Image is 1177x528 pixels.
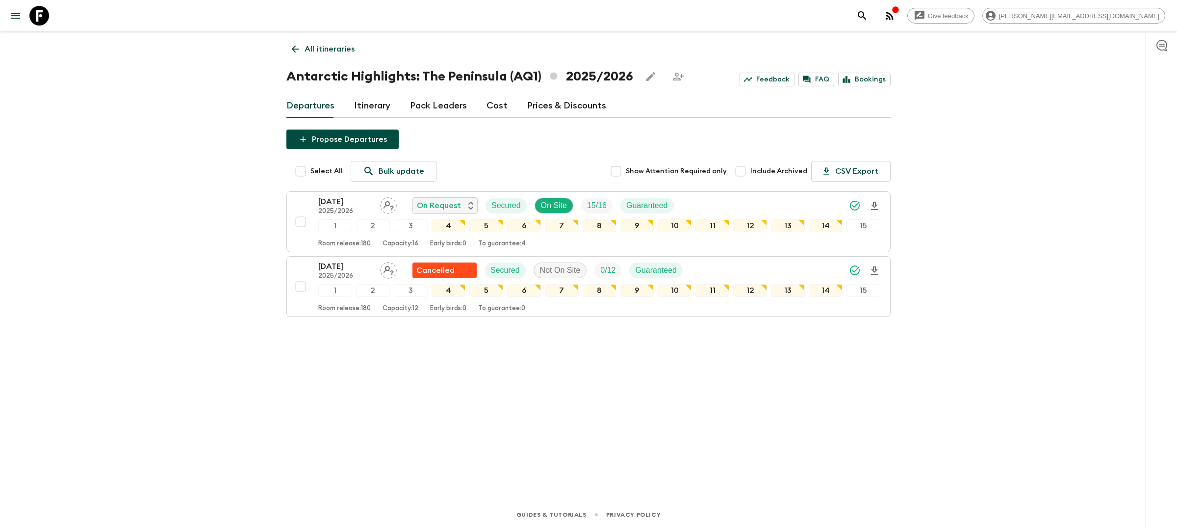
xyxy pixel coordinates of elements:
div: 11 [695,219,729,232]
p: All itineraries [305,43,355,55]
button: Edit this itinerary [641,67,661,86]
div: 1 [318,284,352,297]
a: Bulk update [351,161,436,182]
div: 6 [507,284,541,297]
p: Early birds: 0 [430,305,466,313]
button: [DATE]2025/2026Assign pack leaderOn RequestSecuredOn SiteTrip FillGuaranteed123456789101112131415... [286,191,891,252]
div: 12 [733,219,767,232]
a: Cost [486,94,508,118]
a: Departures [286,94,334,118]
div: Trip Fill [581,198,613,213]
div: 14 [809,284,843,297]
div: 3 [394,219,428,232]
div: 5 [469,284,503,297]
span: Select All [310,166,343,176]
a: Prices & Discounts [527,94,606,118]
div: Secured [485,263,526,278]
div: 12 [733,284,767,297]
div: 4 [432,219,465,232]
p: 2025/2026 [318,208,372,215]
p: On Site [541,200,567,211]
a: Privacy Policy [606,509,661,520]
span: [PERSON_NAME][EMAIL_ADDRESS][DOMAIN_NAME] [994,12,1165,20]
p: [DATE] [318,196,372,208]
a: Guides & Tutorials [516,509,587,520]
p: Guaranteed [635,264,677,276]
div: Not On Site [534,263,587,278]
p: To guarantee: 0 [478,305,525,313]
div: 1 [318,219,352,232]
button: Propose Departures [286,130,399,149]
div: 3 [394,284,428,297]
div: 15 [846,219,880,232]
span: Assign pack leader [380,200,397,208]
p: 15 / 16 [587,200,607,211]
div: 8 [583,219,616,232]
div: 5 [469,219,503,232]
p: To guarantee: 4 [478,240,526,248]
div: 14 [809,219,843,232]
p: Guaranteed [626,200,668,211]
a: All itineraries [286,39,360,59]
svg: Download Onboarding [869,200,880,212]
div: 4 [432,284,465,297]
p: Capacity: 12 [383,305,418,313]
a: Pack Leaders [410,94,467,118]
div: Trip Fill [594,263,621,278]
span: Give feedback [922,12,974,20]
p: Not On Site [540,264,581,276]
p: Bulk update [379,165,424,177]
svg: Synced Successfully [849,264,861,276]
div: 8 [583,284,616,297]
div: On Site [535,198,573,213]
div: 15 [846,284,880,297]
div: 10 [658,219,691,232]
p: Early birds: 0 [430,240,466,248]
p: Room release: 180 [318,305,371,313]
span: Share this itinerary [668,67,688,86]
p: Secured [490,264,520,276]
svg: Synced Successfully [849,200,861,211]
div: 2 [356,219,390,232]
h1: Antarctic Highlights: The Peninsula (AQ1) 2025/2026 [286,67,633,86]
p: Secured [491,200,521,211]
button: menu [6,6,26,26]
div: Secured [486,198,527,213]
p: Capacity: 16 [383,240,418,248]
p: Room release: 180 [318,240,371,248]
p: Cancelled [416,264,455,276]
a: Itinerary [354,94,390,118]
div: 13 [771,219,805,232]
div: [PERSON_NAME][EMAIL_ADDRESS][DOMAIN_NAME] [982,8,1165,24]
button: [DATE]2025/2026Assign pack leaderFlash Pack cancellationSecuredNot On SiteTrip FillGuaranteed1234... [286,256,891,317]
a: Give feedback [907,8,974,24]
div: 7 [545,284,579,297]
div: 2 [356,284,390,297]
button: search adventures [852,6,872,26]
p: 2025/2026 [318,272,372,280]
button: CSV Export [811,161,891,182]
div: 9 [620,284,654,297]
p: 0 / 12 [600,264,615,276]
span: Assign pack leader [380,265,397,273]
span: Include Archived [750,166,807,176]
div: 6 [507,219,541,232]
div: 13 [771,284,805,297]
div: 9 [620,219,654,232]
div: 11 [695,284,729,297]
div: 10 [658,284,691,297]
svg: Download Onboarding [869,265,880,277]
a: Bookings [838,73,891,86]
a: Feedback [740,73,794,86]
p: [DATE] [318,261,372,272]
span: Show Attention Required only [626,166,727,176]
a: FAQ [798,73,834,86]
div: Flash Pack cancellation [412,263,477,278]
p: On Request [417,200,461,211]
div: 7 [545,219,579,232]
